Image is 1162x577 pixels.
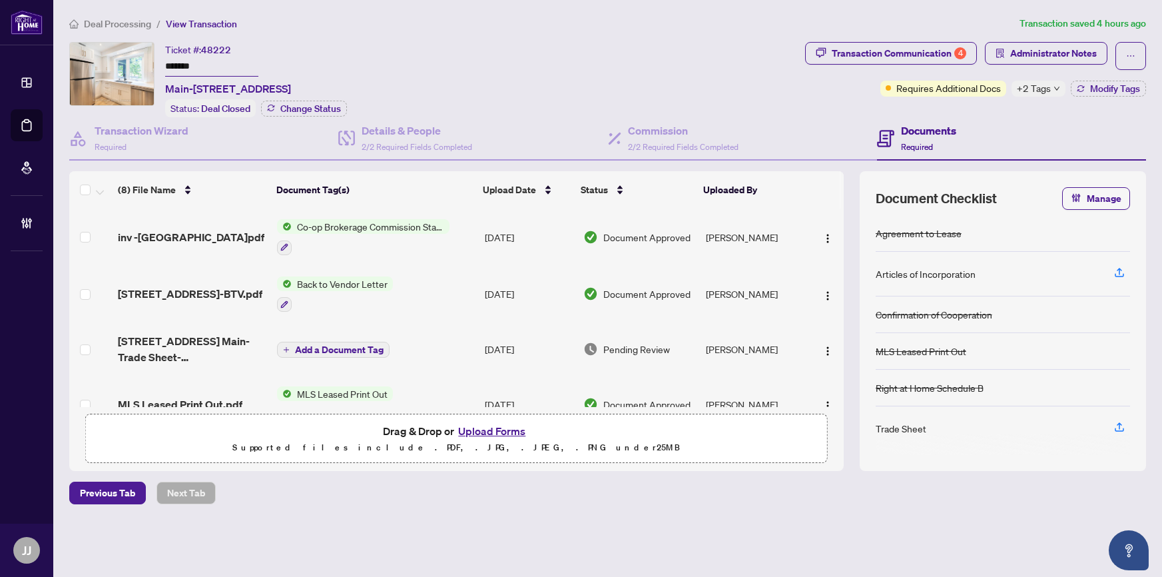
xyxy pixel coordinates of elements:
[896,81,1001,95] span: Requires Additional Docs
[805,42,977,65] button: Transaction Communication4
[832,43,966,64] div: Transaction Communication
[118,229,264,245] span: inv -[GEOGRAPHIC_DATA]pdf
[261,101,347,117] button: Change Status
[996,49,1005,58] span: solution
[277,386,393,422] button: Status IconMLS Leased Print Out
[477,171,575,209] th: Upload Date
[876,226,962,241] div: Agreement to Lease
[701,209,809,266] td: [PERSON_NAME]
[156,482,216,504] button: Next Tab
[1126,51,1135,61] span: ellipsis
[277,340,390,358] button: Add a Document Tag
[479,376,578,433] td: [DATE]
[118,183,176,197] span: (8) File Name
[876,267,976,281] div: Articles of Incorporation
[628,142,738,152] span: 2/2 Required Fields Completed
[1010,43,1097,64] span: Administrator Notes
[165,99,256,117] div: Status:
[362,123,472,139] h4: Details & People
[118,396,242,412] span: MLS Leased Print Out.pdf
[271,171,477,209] th: Document Tag(s)
[822,290,833,301] img: Logo
[277,342,390,358] button: Add a Document Tag
[113,171,271,209] th: (8) File Name
[94,440,819,456] p: Supported files include .PDF, .JPG, .JPEG, .PNG under 25 MB
[698,171,806,209] th: Uploaded By
[581,183,608,197] span: Status
[277,277,393,312] button: Status IconBack to Vendor Letter
[292,386,393,401] span: MLS Leased Print Out
[1090,84,1140,93] span: Modify Tags
[603,397,691,412] span: Document Approved
[1017,81,1051,96] span: +2 Tags
[80,482,135,504] span: Previous Tab
[383,422,529,440] span: Drag & Drop or
[701,322,809,376] td: [PERSON_NAME]
[575,171,698,209] th: Status
[362,142,472,152] span: 2/2 Required Fields Completed
[479,266,578,323] td: [DATE]
[277,277,292,291] img: Status Icon
[277,219,449,255] button: Status IconCo-op Brokerage Commission Statement
[876,189,997,208] span: Document Checklist
[292,219,449,234] span: Co-op Brokerage Commission Statement
[165,81,291,97] span: Main-[STREET_ADDRESS]
[876,421,926,436] div: Trade Sheet
[70,43,154,105] img: IMG-E12275109_1.jpg
[583,230,598,245] img: Document Status
[483,183,536,197] span: Upload Date
[901,123,956,139] h4: Documents
[1071,81,1146,97] button: Modify Tags
[156,16,160,31] li: /
[822,233,833,244] img: Logo
[822,346,833,356] img: Logo
[985,42,1107,65] button: Administrator Notes
[603,230,691,245] span: Document Approved
[876,380,984,395] div: Right at Home Schedule B
[454,422,529,440] button: Upload Forms
[277,219,292,234] img: Status Icon
[1087,188,1121,209] span: Manage
[1019,16,1146,31] article: Transaction saved 4 hours ago
[69,482,146,504] button: Previous Tab
[901,142,933,152] span: Required
[292,277,393,291] span: Back to Vendor Letter
[817,394,838,415] button: Logo
[876,307,992,322] div: Confirmation of Cooperation
[1109,530,1149,570] button: Open asap
[84,18,151,30] span: Deal Processing
[201,103,250,115] span: Deal Closed
[701,376,809,433] td: [PERSON_NAME]
[277,386,292,401] img: Status Icon
[11,10,43,35] img: logo
[954,47,966,59] div: 4
[628,123,738,139] h4: Commission
[165,42,231,57] div: Ticket #:
[479,209,578,266] td: [DATE]
[95,142,127,152] span: Required
[876,344,966,358] div: MLS Leased Print Out
[583,287,598,301] img: Document Status
[95,123,188,139] h4: Transaction Wizard
[69,19,79,29] span: home
[86,414,827,464] span: Drag & Drop orUpload FormsSupported files include .PDF, .JPG, .JPEG, .PNG under25MB
[166,18,237,30] span: View Transaction
[603,287,691,301] span: Document Approved
[280,104,341,113] span: Change Status
[817,338,838,360] button: Logo
[22,541,31,560] span: JJ
[283,346,290,353] span: plus
[201,44,231,56] span: 48222
[1053,85,1060,92] span: down
[118,286,262,302] span: [STREET_ADDRESS]-BTV.pdf
[603,342,670,356] span: Pending Review
[1062,187,1130,210] button: Manage
[118,333,266,365] span: [STREET_ADDRESS] Main-Trade Sheet-[PERSON_NAME] to Review.pdf
[822,400,833,411] img: Logo
[817,283,838,304] button: Logo
[817,227,838,248] button: Logo
[583,342,598,356] img: Document Status
[583,397,598,412] img: Document Status
[701,266,809,323] td: [PERSON_NAME]
[479,322,578,376] td: [DATE]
